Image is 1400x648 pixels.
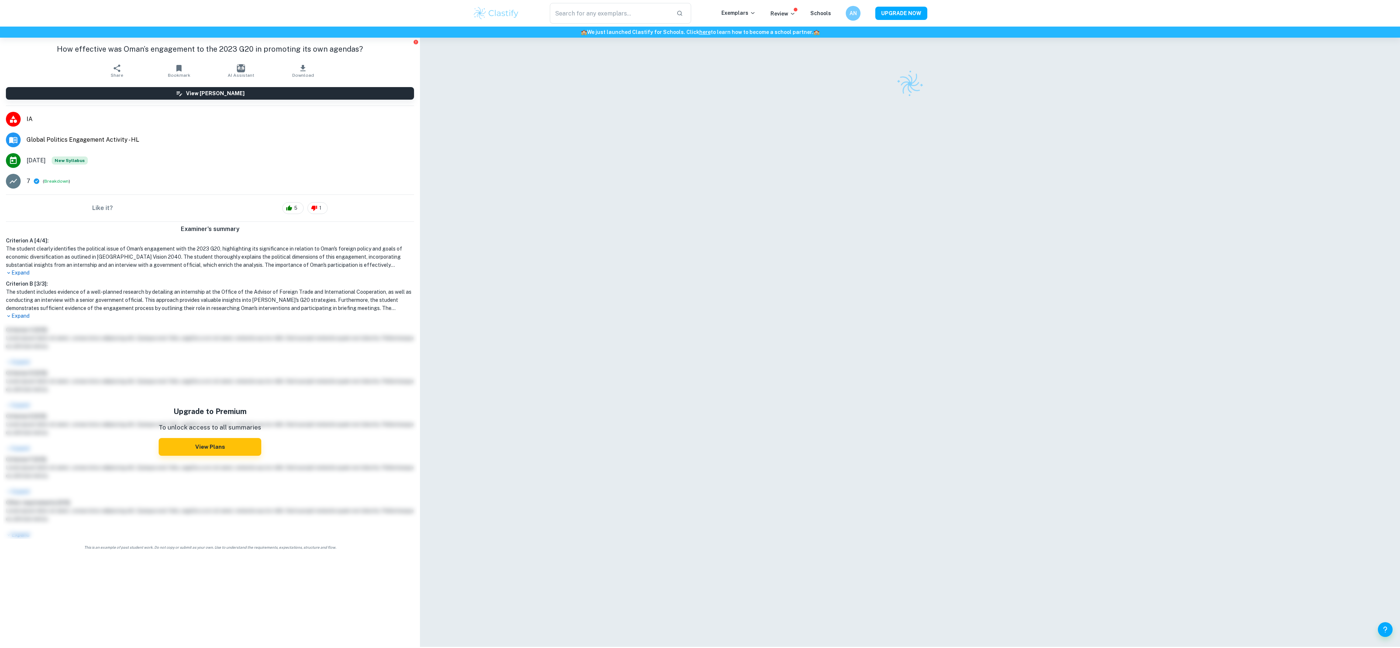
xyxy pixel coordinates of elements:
[159,406,261,417] h5: Upgrade to Premium
[27,135,414,144] span: Global Politics Engagement Activity - HL
[186,89,245,97] h6: View [PERSON_NAME]
[3,545,417,550] span: This is an example of past student work. Do not copy or submit as your own. Use to understand the...
[6,87,414,100] button: View [PERSON_NAME]
[6,280,414,288] h6: Criterion B [ 3 / 3 ]:
[86,61,148,81] button: Share
[699,29,711,35] a: here
[6,288,414,312] h1: The student includes evidence of a well-planned research by detailing an internship at the Office...
[52,156,88,165] span: New Syllabus
[6,44,414,55] h1: How effective was Oman’s engagement to the 2023 G20 in promoting its own agendas?
[6,312,414,320] p: Expand
[44,178,69,185] button: Breakdown
[27,177,30,186] p: 7
[111,73,123,78] span: Share
[315,204,325,212] span: 1
[770,10,796,18] p: Review
[27,156,46,165] span: [DATE]
[875,7,927,20] button: UPGRADE NOW
[6,245,414,269] h1: The student clearly identifies the political issue of Oman's engagement with the 2023 G20, highli...
[846,6,861,21] button: AN
[721,9,756,17] p: Exemplars
[159,423,261,432] p: To unlock access to all summaries
[43,178,70,185] span: ( )
[413,39,418,45] button: Report issue
[159,438,261,456] button: View Plans
[473,6,520,21] img: Clastify logo
[813,29,820,35] span: 🏫
[810,10,831,16] a: Schools
[3,225,417,234] h6: Examiner's summary
[210,61,272,81] button: AI Assistant
[92,204,113,213] h6: Like it?
[550,3,670,24] input: Search for any exemplars...
[581,29,587,35] span: 🏫
[148,61,210,81] button: Bookmark
[228,73,254,78] span: AI Assistant
[237,64,245,72] img: AI Assistant
[52,156,88,165] div: Starting from the May 2026 session, the Global Politics Engagement Activity requirements have cha...
[6,269,414,277] p: Expand
[892,66,928,102] img: Clastify logo
[849,9,858,17] h6: AN
[168,73,190,78] span: Bookmark
[290,204,301,212] span: 5
[272,61,334,81] button: Download
[292,73,314,78] span: Download
[6,237,414,245] h6: Criterion A [ 4 / 4 ]:
[1378,622,1393,637] button: Help and Feedback
[1,28,1399,36] h6: We just launched Clastify for Schools. Click to learn how to become a school partner.
[27,115,414,124] span: IA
